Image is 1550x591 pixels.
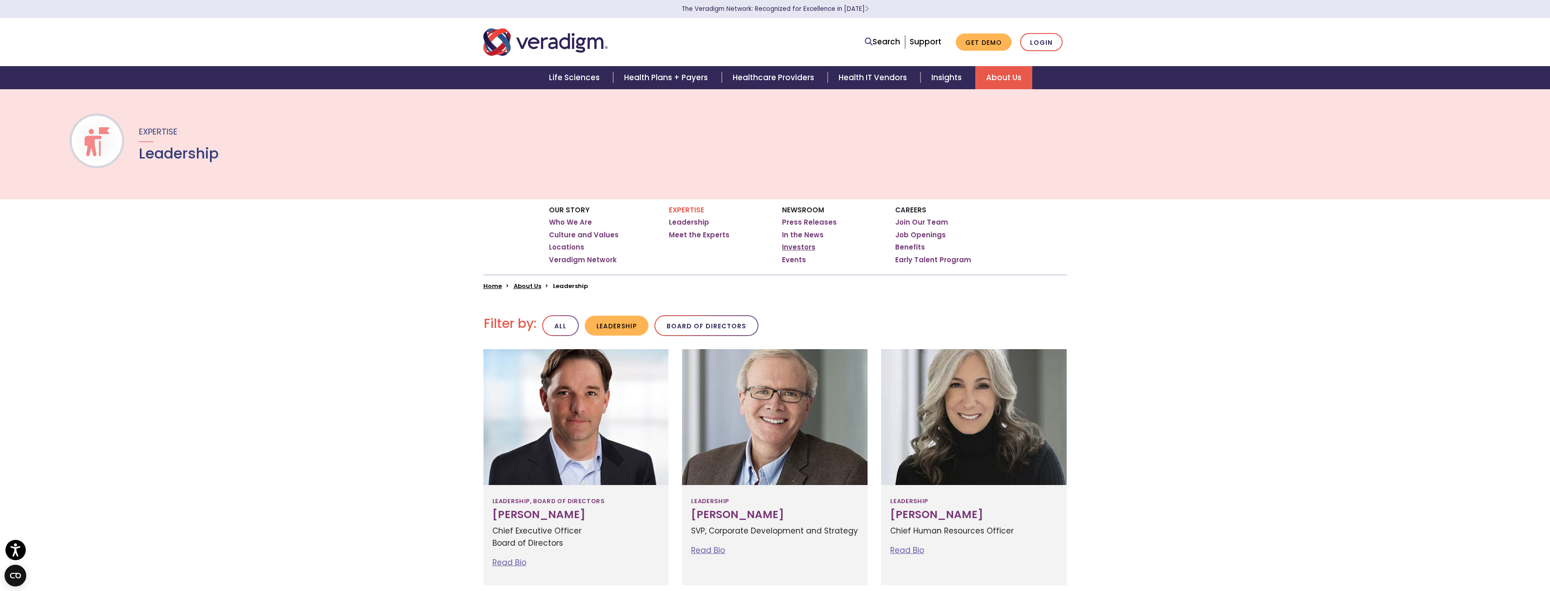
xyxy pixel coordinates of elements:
[865,5,869,13] span: Learn More
[691,509,858,521] h3: [PERSON_NAME]
[691,525,858,537] p: SVP, Corporate Development and Strategy
[895,231,946,240] a: Job Openings
[542,315,579,336] button: All
[549,231,619,240] a: Culture and Values
[669,218,709,227] a: Leadership
[492,509,660,521] h3: [PERSON_NAME]
[691,545,725,556] a: Read Bio
[890,525,1058,537] p: Chief Human Resources Officer
[782,218,837,227] a: Press Releases
[956,34,1011,51] a: Get Demo
[890,545,924,556] a: Read Bio
[585,316,649,336] button: Leadership
[828,66,920,89] a: Health IT Vendors
[1376,526,1539,580] iframe: Drift Chat Widget
[895,243,925,252] a: Benefits
[895,218,948,227] a: Join Our Team
[910,36,941,47] a: Support
[782,231,824,240] a: In the News
[722,66,828,89] a: Healthcare Providers
[1020,33,1063,52] a: Login
[492,557,526,568] a: Read Bio
[549,243,584,252] a: Locations
[691,494,729,509] span: Leadership
[492,494,605,509] span: Leadership, Board of Directors
[890,509,1058,521] h3: [PERSON_NAME]
[895,255,971,264] a: Early Talent Program
[920,66,975,89] a: Insights
[549,255,617,264] a: Veradigm Network
[669,231,730,240] a: Meet the Experts
[483,282,502,290] a: Home
[514,282,541,290] a: About Us
[139,145,219,162] h1: Leadership
[139,126,177,137] span: Expertise
[782,255,806,264] a: Events
[5,565,26,586] button: Open CMP widget
[483,27,608,57] img: Veradigm logo
[865,36,900,48] a: Search
[654,315,758,336] button: Board of Directors
[613,66,721,89] a: Health Plans + Payers
[549,218,592,227] a: Who We Are
[538,66,613,89] a: Life Sciences
[782,243,816,252] a: Investors
[890,494,928,509] span: Leadership
[682,5,869,13] a: The Veradigm Network: Recognized for Excellence in [DATE]Learn More
[975,66,1032,89] a: About Us
[484,316,536,332] h2: Filter by:
[492,525,660,549] p: Chief Executive Officer Board of Directors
